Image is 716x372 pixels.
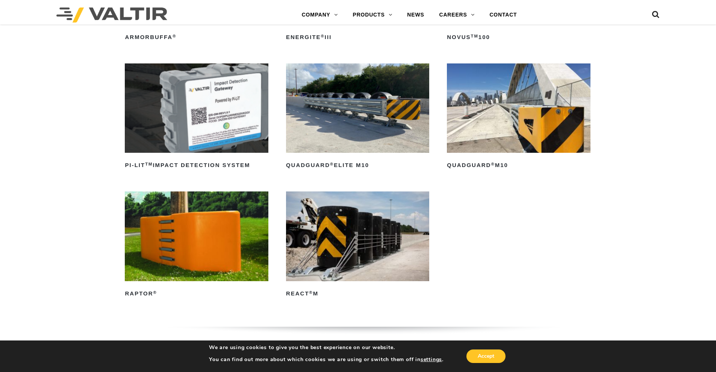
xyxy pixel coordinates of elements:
[447,160,590,172] h2: QuadGuard M10
[400,8,431,23] a: NEWS
[56,8,167,23] img: Valtir
[432,8,482,23] a: CAREERS
[447,31,590,43] h2: NOVUS 100
[482,8,524,23] a: CONTACT
[286,160,429,172] h2: QuadGuard Elite M10
[330,162,334,166] sup: ®
[286,63,429,172] a: QuadGuard®Elite M10
[153,290,157,295] sup: ®
[209,344,444,351] p: We are using cookies to give you the best experience on our website.
[421,356,442,363] button: settings
[125,63,268,172] a: PI-LITTMImpact Detection System
[309,290,313,295] sup: ®
[294,8,345,23] a: COMPANY
[345,8,400,23] a: PRODUCTS
[321,34,325,38] sup: ®
[471,34,478,38] sup: TM
[466,349,506,363] button: Accept
[125,160,268,172] h2: PI-LIT Impact Detection System
[125,288,268,300] h2: RAPTOR
[125,191,268,300] a: RAPTOR®
[125,31,268,43] h2: ArmorBuffa
[491,162,495,166] sup: ®
[286,288,429,300] h2: REACT M
[286,191,429,300] a: REACT®M
[173,34,176,38] sup: ®
[447,63,590,172] a: QuadGuard®M10
[286,31,429,43] h2: ENERGITE III
[145,162,153,166] sup: TM
[209,356,444,363] p: You can find out more about which cookies we are using or switch them off in .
